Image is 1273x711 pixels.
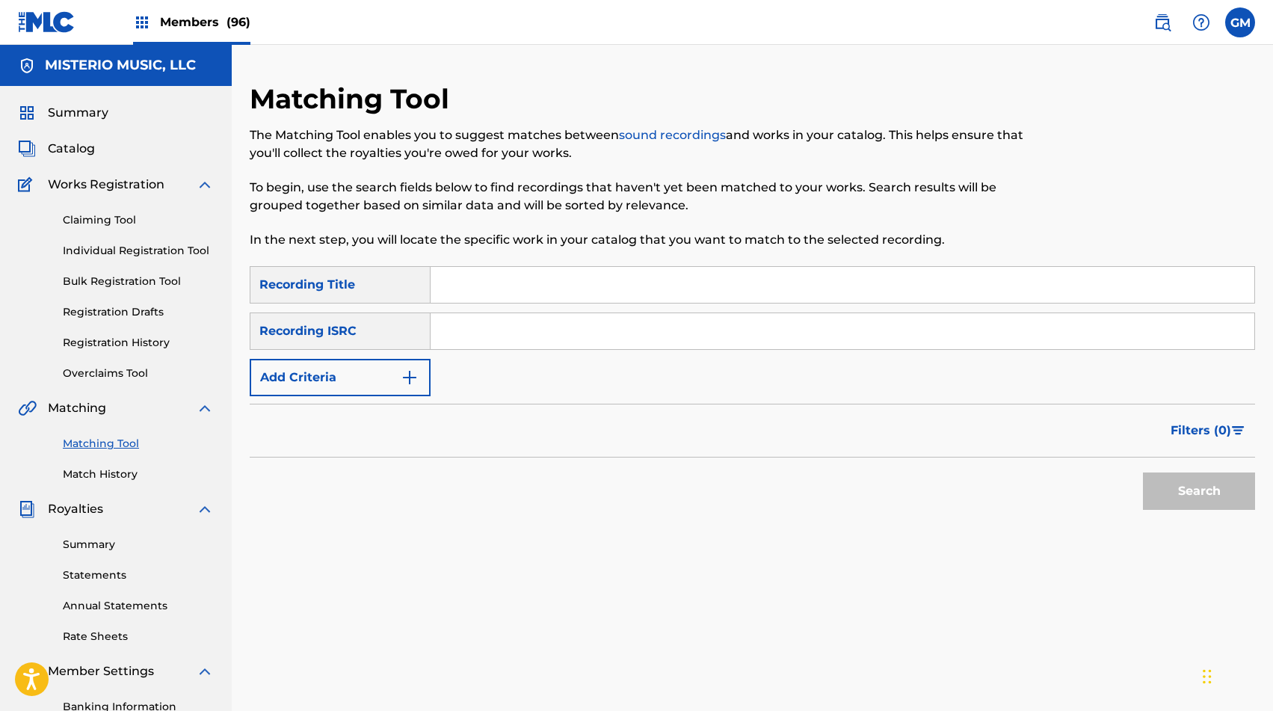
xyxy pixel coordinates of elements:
h5: MISTERIO MUSIC, LLC [45,57,196,74]
img: MLC Logo [18,11,75,33]
img: Summary [18,104,36,122]
p: In the next step, you will locate the specific work in your catalog that you want to match to the... [250,231,1024,249]
img: Works Registration [18,176,37,194]
img: expand [196,176,214,194]
p: The Matching Tool enables you to suggest matches between and works in your catalog. This helps en... [250,126,1024,162]
a: Rate Sheets [63,629,214,644]
img: Matching [18,399,37,417]
img: expand [196,500,214,518]
img: filter [1232,426,1245,435]
iframe: Resource Center [1231,472,1273,592]
img: 9d2ae6d4665cec9f34b9.svg [401,369,419,387]
button: Add Criteria [250,359,431,396]
span: Works Registration [48,176,164,194]
span: Matching [48,399,106,417]
img: search [1153,13,1171,31]
div: Widget de chat [1198,639,1273,711]
a: Matching Tool [63,436,214,452]
a: Bulk Registration Tool [63,274,214,289]
div: Help [1186,7,1216,37]
a: SummarySummary [18,104,108,122]
span: Royalties [48,500,103,518]
h2: Matching Tool [250,82,457,116]
a: Summary [63,537,214,553]
p: To begin, use the search fields below to find recordings that haven't yet been matched to your wo... [250,179,1024,215]
span: Summary [48,104,108,122]
div: Arrastrar [1203,654,1212,699]
div: User Menu [1225,7,1255,37]
a: Registration History [63,335,214,351]
a: Registration Drafts [63,304,214,320]
span: (96) [226,15,250,29]
img: help [1192,13,1210,31]
button: Filters (0) [1162,412,1255,449]
iframe: Chat Widget [1198,639,1273,711]
a: Claiming Tool [63,212,214,228]
img: Top Rightsholders [133,13,151,31]
img: Royalties [18,500,36,518]
img: Accounts [18,57,36,75]
img: expand [196,399,214,417]
img: Member Settings [18,662,36,680]
span: Members [160,13,250,31]
a: Public Search [1147,7,1177,37]
a: Statements [63,567,214,583]
span: Member Settings [48,662,154,680]
a: CatalogCatalog [18,140,95,158]
a: Annual Statements [63,598,214,614]
a: Match History [63,467,214,482]
img: Catalog [18,140,36,158]
img: expand [196,662,214,680]
a: Individual Registration Tool [63,243,214,259]
a: sound recordings [619,128,726,142]
span: Filters ( 0 ) [1171,422,1231,440]
a: Overclaims Tool [63,366,214,381]
form: Search Form [250,266,1255,517]
span: Catalog [48,140,95,158]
